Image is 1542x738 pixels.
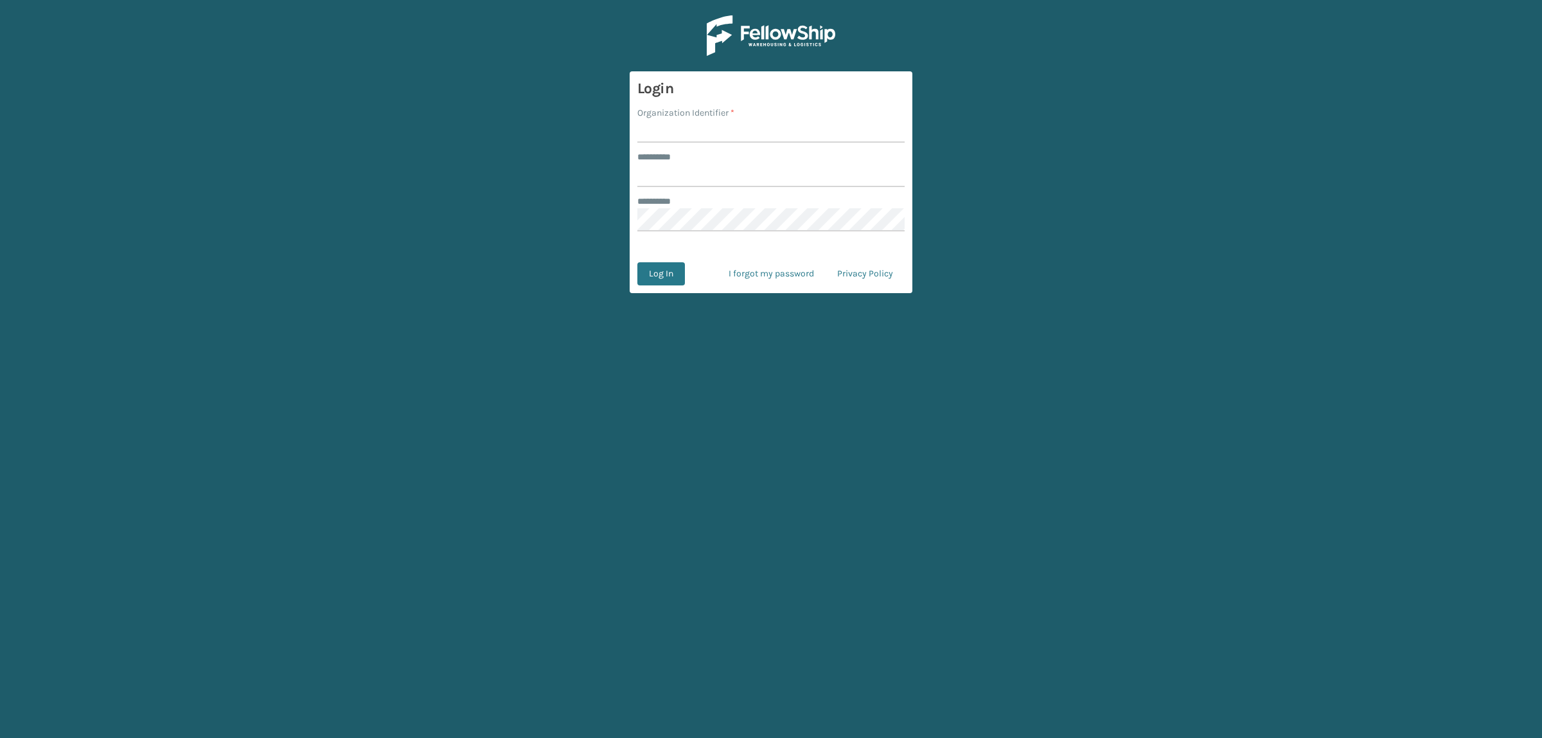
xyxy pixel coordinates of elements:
[637,262,685,285] button: Log In
[637,79,905,98] h3: Login
[707,15,835,56] img: Logo
[717,262,826,285] a: I forgot my password
[826,262,905,285] a: Privacy Policy
[637,106,734,120] label: Organization Identifier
